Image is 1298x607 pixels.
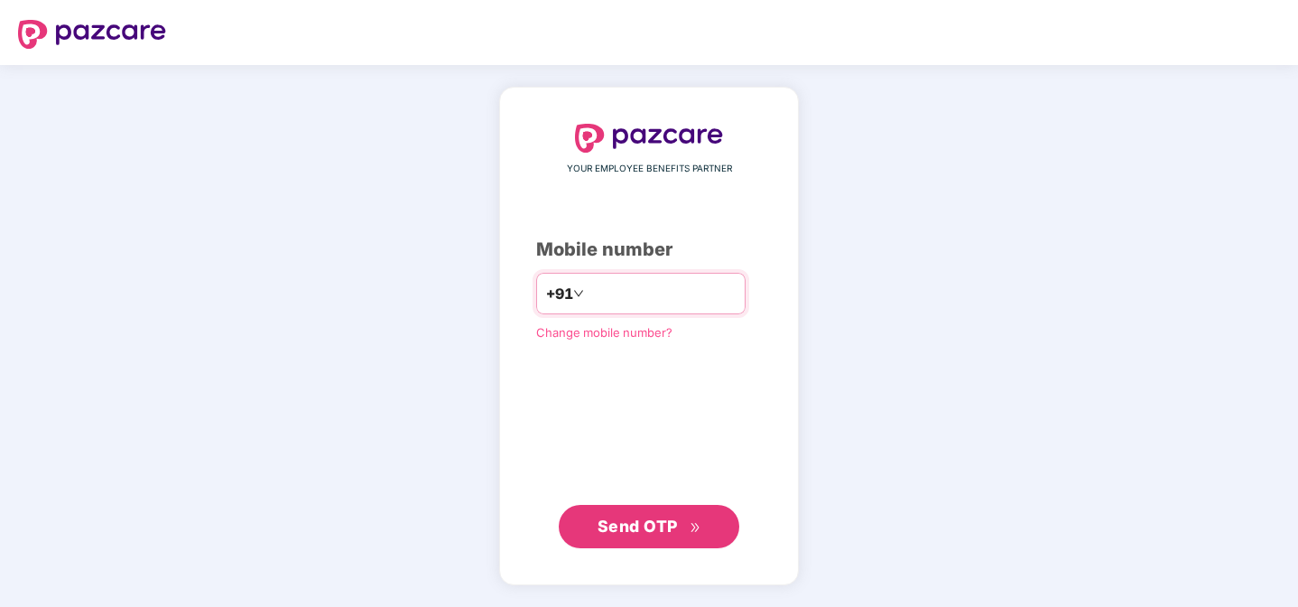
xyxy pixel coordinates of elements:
span: +91 [546,283,573,305]
button: Send OTPdouble-right [559,505,739,548]
span: Send OTP [598,517,678,536]
img: logo [575,124,723,153]
img: logo [18,20,166,49]
span: YOUR EMPLOYEE BENEFITS PARTNER [567,162,732,176]
div: Mobile number [536,236,762,264]
a: Change mobile number? [536,325,672,340]
span: double-right [690,522,701,534]
span: down [573,288,584,299]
